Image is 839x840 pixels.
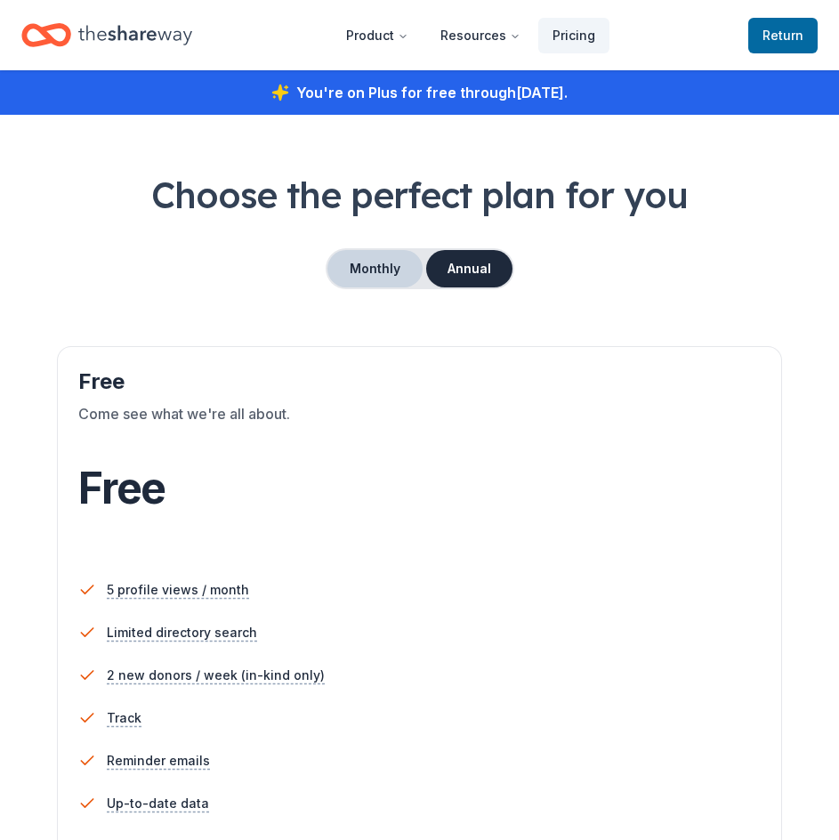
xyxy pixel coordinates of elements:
[426,18,535,53] button: Resources
[748,18,818,53] a: Return
[107,750,210,771] span: Reminder emails
[21,14,192,56] a: Home
[107,707,141,729] span: Track
[78,403,761,453] div: Come see what we're all about.
[107,579,249,601] span: 5 profile views / month
[78,367,761,396] div: Free
[426,250,512,287] button: Annual
[107,622,257,643] span: Limited directory search
[538,18,609,53] a: Pricing
[332,18,423,53] button: Product
[107,793,209,814] span: Up-to-date data
[107,665,325,686] span: 2 new donors / week (in-kind only)
[78,462,165,514] span: Free
[332,14,609,56] nav: Main
[327,250,423,287] button: Monthly
[21,170,818,220] h1: Choose the perfect plan for you
[762,25,803,46] span: Return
